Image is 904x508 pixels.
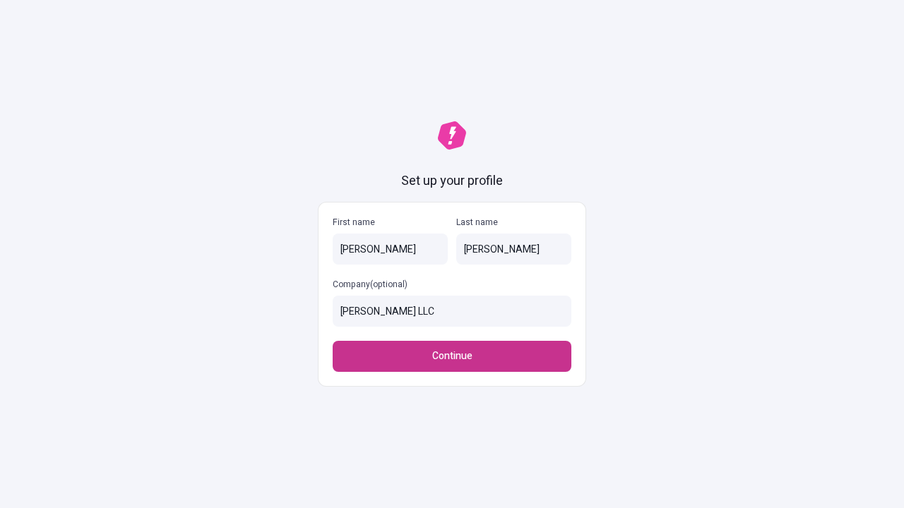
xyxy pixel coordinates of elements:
[333,217,448,228] p: First name
[432,349,472,364] span: Continue
[370,278,408,291] span: (optional)
[456,217,571,228] p: Last name
[333,296,571,327] input: Company(optional)
[401,172,503,190] h1: Set up your profile
[333,234,448,265] input: First name
[456,234,571,265] input: Last name
[333,279,571,290] p: Company
[333,341,571,372] button: Continue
